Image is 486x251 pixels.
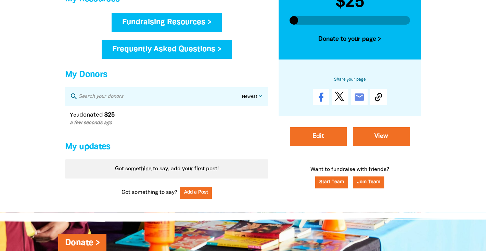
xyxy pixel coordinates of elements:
button: Add a Post [180,187,212,199]
div: Paginated content [65,159,268,179]
i: email [354,92,365,103]
span: Got something to say? [121,188,177,197]
a: Start Team [315,176,348,188]
p: a few seconds ago [70,119,245,127]
span: My Donors [65,71,107,79]
a: Frequently Asked Questions > [102,40,232,59]
em: $25 [104,112,115,118]
a: email [351,89,368,105]
span: My updates [65,143,111,151]
p: Want to fundraise with friends? [279,166,421,199]
button: Copy Link [370,89,387,105]
h6: Share your page [290,76,410,83]
a: Donate > [65,239,100,247]
em: You [70,113,79,118]
a: Share [313,89,329,105]
a: Post [332,89,348,105]
a: View [353,127,410,146]
div: Paginated content [65,106,268,132]
button: Donate to your page > [290,30,410,49]
div: Got something to say, add your first post! [65,159,268,179]
a: Fundraising Resources > [112,13,222,32]
a: Edit [290,127,347,146]
i: search [70,92,78,101]
span: donated [79,112,103,118]
button: Join Team [353,176,384,188]
input: Search your donors [78,92,242,101]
